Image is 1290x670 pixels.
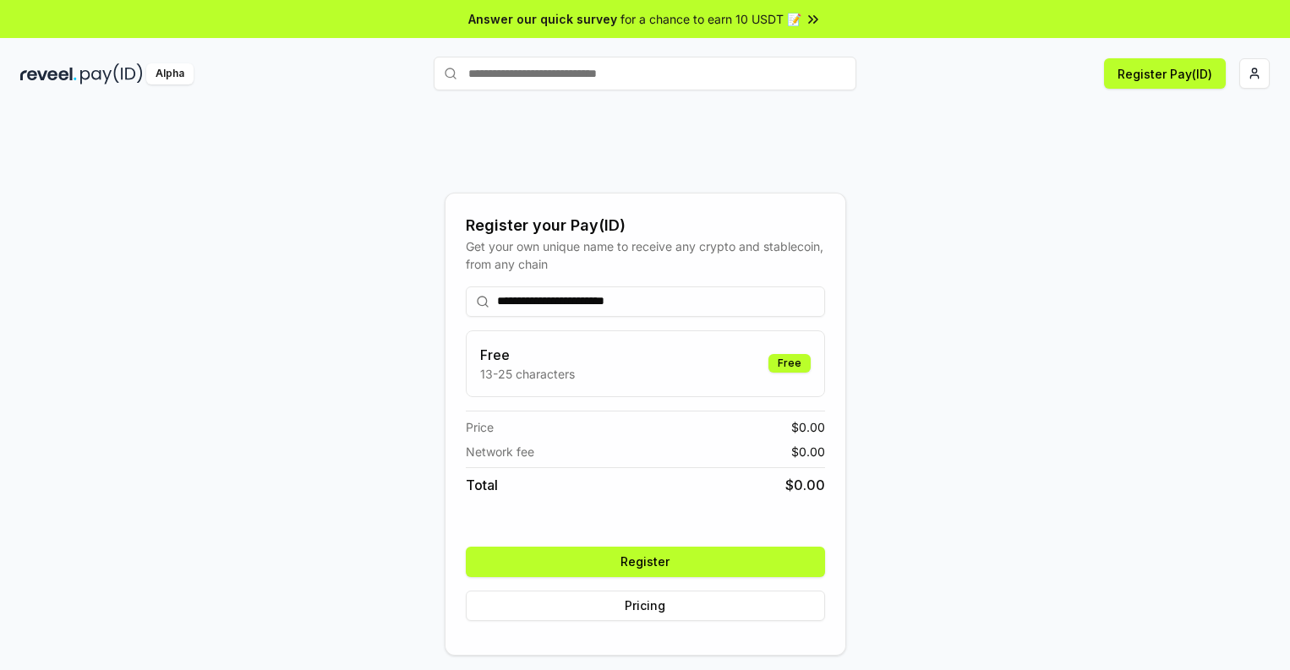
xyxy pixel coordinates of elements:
[466,547,825,577] button: Register
[468,10,617,28] span: Answer our quick survey
[466,475,498,495] span: Total
[480,345,575,365] h3: Free
[466,214,825,237] div: Register your Pay(ID)
[768,354,811,373] div: Free
[466,443,534,460] span: Network fee
[466,591,825,621] button: Pricing
[785,475,825,495] span: $ 0.00
[80,63,143,84] img: pay_id
[20,63,77,84] img: reveel_dark
[620,10,801,28] span: for a chance to earn 10 USDT 📝
[791,418,825,436] span: $ 0.00
[466,418,494,436] span: Price
[146,63,194,84] div: Alpha
[480,365,575,383] p: 13-25 characters
[466,237,825,273] div: Get your own unique name to receive any crypto and stablecoin, from any chain
[1104,58,1226,89] button: Register Pay(ID)
[791,443,825,460] span: $ 0.00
